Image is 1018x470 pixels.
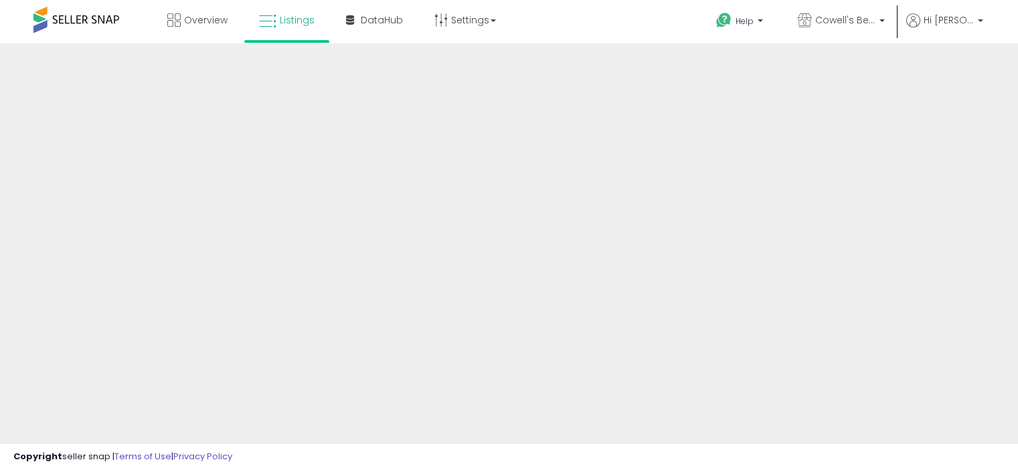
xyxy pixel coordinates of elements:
span: Overview [184,13,228,27]
span: Help [736,15,754,27]
span: DataHub [361,13,403,27]
span: Cowell's Beach N' Bikini [GEOGRAPHIC_DATA] [815,13,875,27]
span: Hi [PERSON_NAME] [924,13,974,27]
a: Terms of Use [114,450,171,463]
div: seller snap | | [13,451,232,463]
span: Listings [280,13,315,27]
a: Privacy Policy [173,450,232,463]
i: Get Help [715,12,732,29]
a: Hi [PERSON_NAME] [906,13,983,43]
a: Help [705,2,776,43]
strong: Copyright [13,450,62,463]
